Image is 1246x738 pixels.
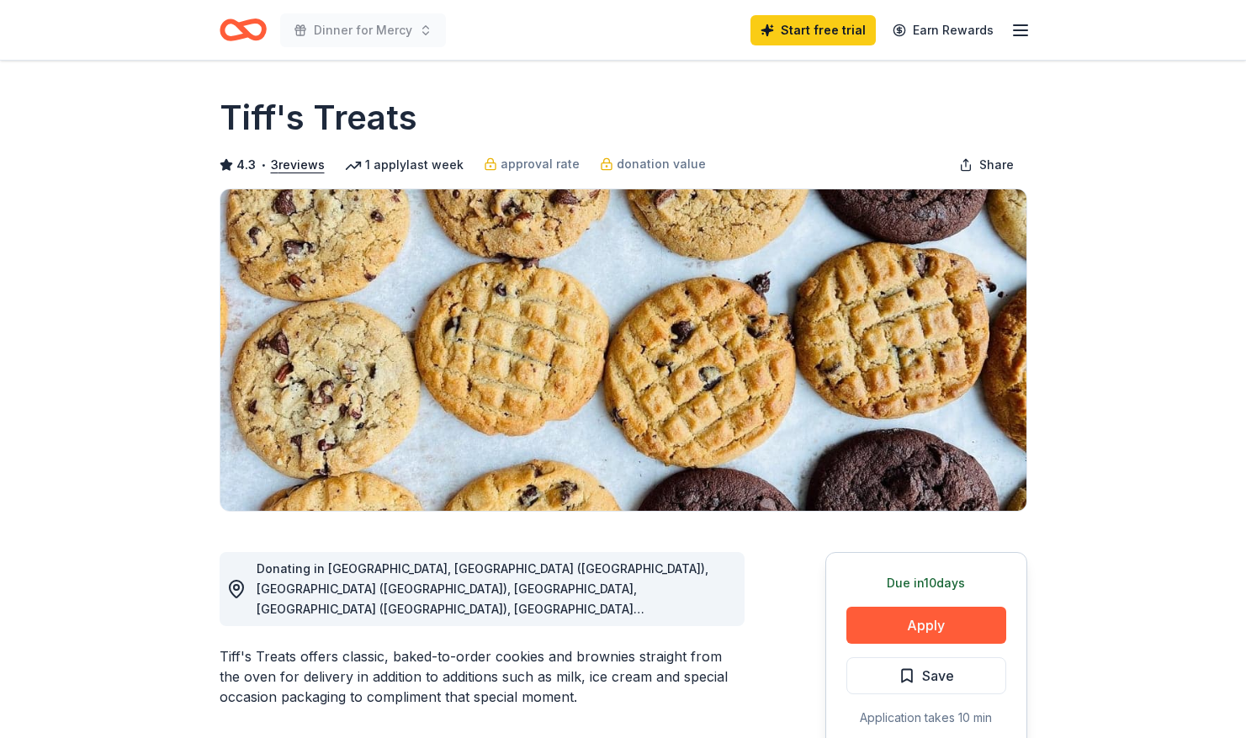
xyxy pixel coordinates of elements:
[501,154,580,174] span: approval rate
[257,561,712,697] span: Donating in [GEOGRAPHIC_DATA], [GEOGRAPHIC_DATA] ([GEOGRAPHIC_DATA]), [GEOGRAPHIC_DATA] ([GEOGRAP...
[846,607,1006,644] button: Apply
[220,189,1026,511] img: Image for Tiff's Treats
[946,148,1027,182] button: Share
[345,155,464,175] div: 1 apply last week
[846,573,1006,593] div: Due in 10 days
[922,665,954,687] span: Save
[846,708,1006,728] div: Application takes 10 min
[220,10,267,50] a: Home
[883,15,1004,45] a: Earn Rewards
[260,158,266,172] span: •
[271,155,325,175] button: 3reviews
[600,154,706,174] a: donation value
[220,646,745,707] div: Tiff's Treats offers classic, baked-to-order cookies and brownies straight from the oven for deli...
[280,13,446,47] button: Dinner for Mercy
[750,15,876,45] a: Start free trial
[846,657,1006,694] button: Save
[220,94,417,141] h1: Tiff's Treats
[236,155,256,175] span: 4.3
[979,155,1014,175] span: Share
[314,20,412,40] span: Dinner for Mercy
[617,154,706,174] span: donation value
[484,154,580,174] a: approval rate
